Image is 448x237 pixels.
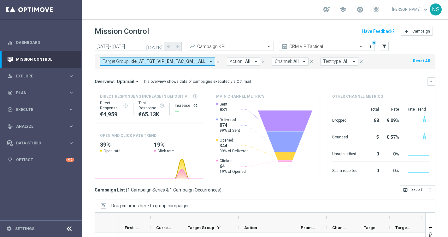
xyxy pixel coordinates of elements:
[220,107,227,112] span: 881
[422,6,429,13] span: keyboard_arrow_down
[142,79,251,84] div: This overview shows data of campaigns executed via Optimail
[215,58,221,65] button: close
[16,141,68,145] span: Data Studio
[332,148,357,158] div: Unsubscribed
[384,148,399,158] div: 0%
[100,141,144,149] h2: 39%
[216,59,220,64] i: close
[427,77,435,86] button: keyboard_arrow_down
[412,29,430,33] span: Campaign
[173,42,182,51] button: arrow_forward
[7,90,68,96] div: Plan
[139,100,164,111] div: Test Response
[332,131,357,142] div: Bounced
[131,59,205,64] span: de_AT_TGT_VIP_EM_TAC_GM__ALL
[7,140,68,146] div: Data Studio
[7,51,74,68] div: Mission Control
[363,107,379,112] div: Total
[7,141,74,146] button: Data Studio keyboard_arrow_right
[7,107,74,112] button: play_circle_outline Execute keyboard_arrow_right
[281,43,288,50] i: preview
[384,115,399,125] div: 9.09%
[332,165,357,175] div: Spam reported
[16,108,68,112] span: Execute
[332,94,383,99] h4: Other channel metrics
[7,74,74,79] button: person_search Explore keyboard_arrow_right
[189,43,196,50] i: trending_up
[16,34,74,51] a: Dashboard
[381,44,387,49] i: filter_alt
[220,143,249,149] span: 344
[279,42,366,51] ng-select: CRM VIP Tactical
[275,59,292,64] span: Channel:
[7,157,13,163] i: lightbulb
[134,79,140,84] i: arrow_drop_down
[230,59,244,64] span: Action:
[220,117,240,122] span: Delivered
[220,163,246,169] span: 64
[220,102,227,107] span: Sent
[358,58,364,65] button: close
[253,59,259,64] i: arrow_drop_down
[103,59,130,64] span: Target Group:
[175,108,198,116] div: --
[7,124,68,129] div: Analyze
[7,34,74,51] div: Dashboard
[193,103,198,108] button: refresh
[7,124,13,129] i: track_changes
[400,185,425,194] button: open_in_browser Export
[220,187,221,193] span: )
[260,58,266,65] button: close
[7,90,74,95] button: gps_fixed Plan keyboard_arrow_right
[7,157,74,162] div: lightbulb Optibot +10
[245,59,251,64] span: All
[227,58,260,66] button: Action: All arrow_drop_down
[320,58,358,66] button: Test type: All arrow_drop_down
[146,44,163,49] i: [DATE]
[220,138,249,143] span: Opened
[220,128,240,133] span: 99% of Sent
[407,107,430,112] div: Rate Trend
[7,73,68,79] div: Explore
[100,58,215,66] button: Target Group: de_AT_TGT_VIP_EM_TAC_GM__ALL arrow_drop_down
[220,158,246,163] span: Clicked
[301,59,307,64] i: arrow_drop_down
[187,42,274,51] ng-select: Campaign KPI
[16,91,68,95] span: Plan
[125,225,140,230] span: First in Range
[323,59,342,64] span: Test type:
[216,94,264,99] h4: Main channel metrics
[66,158,74,162] div: +10
[351,59,357,64] i: arrow_drop_down
[359,59,363,64] i: close
[301,225,316,230] span: Promotions
[244,225,257,230] span: Action
[68,90,74,96] i: keyboard_arrow_right
[145,42,164,52] button: [DATE]
[7,124,74,129] button: track_changes Analyze keyboard_arrow_right
[126,187,127,193] span: (
[220,122,240,128] span: 874
[68,123,74,129] i: keyboard_arrow_right
[7,73,13,79] i: person_search
[7,40,74,45] div: equalizer Dashboard
[220,169,246,174] span: 19% of Opened
[362,29,395,33] input: Have Feedback?
[115,79,142,84] button: Optimail arrow_drop_down
[272,58,309,66] button: Channel: All arrow_drop_down
[68,73,74,79] i: keyboard_arrow_right
[380,42,389,51] button: filter_alt
[157,149,174,154] span: Click rate
[384,131,399,142] div: 0.57%
[429,79,433,84] i: keyboard_arrow_down
[364,225,379,230] span: Targeted Customers
[293,59,299,64] span: All
[7,107,13,112] i: play_circle_outline
[220,149,249,154] span: 39% of Delivered
[400,187,435,192] multiple-options-button: Export to CSV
